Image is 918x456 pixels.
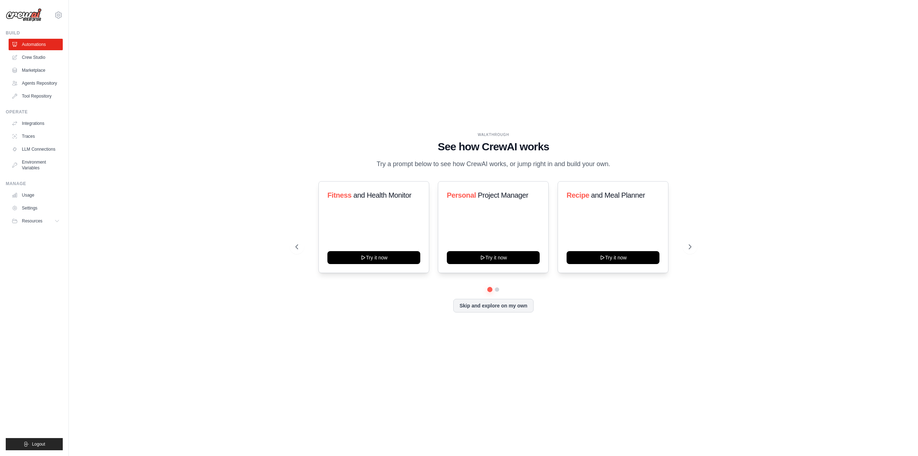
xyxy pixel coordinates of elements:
a: Crew Studio [9,52,63,63]
button: Try it now [327,251,420,264]
a: Environment Variables [9,156,63,174]
a: Usage [9,189,63,201]
button: Try it now [567,251,659,264]
button: Skip and explore on my own [453,299,533,312]
a: Settings [9,202,63,214]
span: Resources [22,218,42,224]
a: Integrations [9,118,63,129]
div: Build [6,30,63,36]
span: Logout [32,441,45,447]
div: Manage [6,181,63,187]
h1: See how CrewAI works [295,140,691,153]
a: Tool Repository [9,90,63,102]
button: Resources [9,215,63,227]
img: Logo [6,8,42,22]
a: Marketplace [9,65,63,76]
a: Automations [9,39,63,50]
button: Logout [6,438,63,450]
span: and Meal Planner [591,191,645,199]
iframe: Chat Widget [882,422,918,456]
a: Agents Repository [9,77,63,89]
span: Project Manager [478,191,529,199]
a: Traces [9,131,63,142]
button: Try it now [447,251,540,264]
div: WALKTHROUGH [295,132,691,137]
a: LLM Connections [9,144,63,155]
span: and Health Monitor [353,191,411,199]
span: Fitness [327,191,351,199]
div: Operate [6,109,63,115]
p: Try a prompt below to see how CrewAI works, or jump right in and build your own. [373,159,614,169]
span: Personal [447,191,476,199]
span: Recipe [567,191,589,199]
